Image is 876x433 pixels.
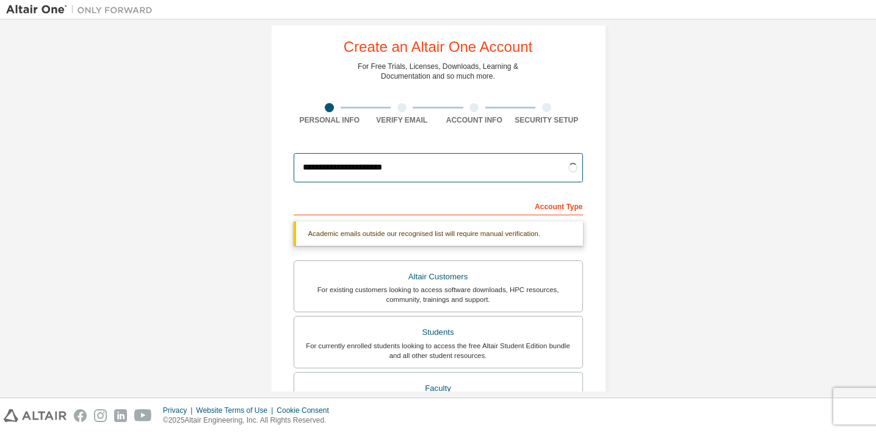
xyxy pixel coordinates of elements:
[196,406,277,415] div: Website Terms of Use
[438,115,511,125] div: Account Info
[302,324,575,341] div: Students
[302,268,575,285] div: Altair Customers
[163,406,196,415] div: Privacy
[74,409,87,422] img: facebook.svg
[94,409,107,422] img: instagram.svg
[510,115,583,125] div: Security Setup
[294,196,583,215] div: Account Type
[4,409,67,422] img: altair_logo.svg
[134,409,152,422] img: youtube.svg
[302,285,575,304] div: For existing customers looking to access software downloads, HPC resources, community, trainings ...
[302,380,575,397] div: Faculty
[163,415,336,426] p: © 2025 Altair Engineering, Inc. All Rights Reserved.
[344,40,533,54] div: Create an Altair One Account
[294,115,366,125] div: Personal Info
[277,406,336,415] div: Cookie Consent
[6,4,159,16] img: Altair One
[302,341,575,360] div: For currently enrolled students looking to access the free Altair Student Edition bundle and all ...
[358,62,518,81] div: For Free Trials, Licenses, Downloads, Learning & Documentation and so much more.
[114,409,127,422] img: linkedin.svg
[294,221,583,246] div: Academic emails outside our recognised list will require manual verification.
[366,115,438,125] div: Verify Email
